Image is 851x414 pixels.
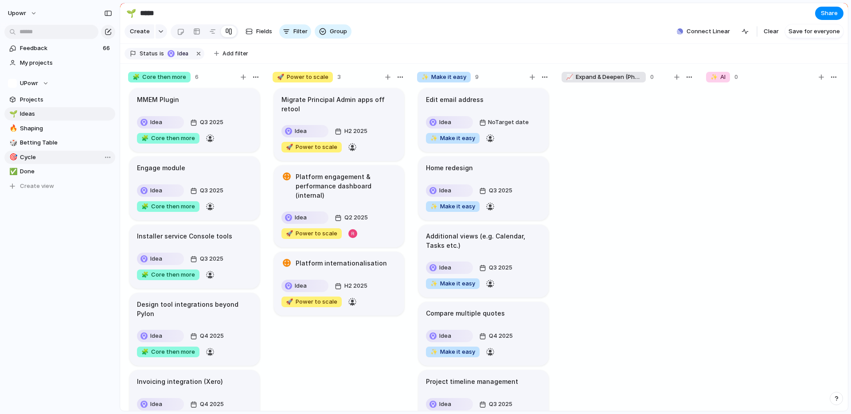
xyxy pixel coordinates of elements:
span: Filter [293,27,308,36]
button: Idea [279,124,331,138]
span: 🧩 [141,134,148,141]
button: 🎯 [8,153,17,162]
span: Q4 2025 [198,399,226,410]
h1: Invoicing integration (Xero) [137,377,223,387]
button: 🚀Power to scale [279,140,344,154]
button: Add filter [209,47,254,60]
button: H2 2025 [332,124,372,138]
button: ✨Make it easy [424,277,482,291]
button: 🔥 [8,124,17,133]
div: MMEM PluginIdeaQ3 2025🧩Core then more [129,88,260,152]
button: 🧩Core then more [135,268,202,282]
button: Create [125,24,154,39]
span: Projects [20,95,112,104]
button: Q3 2025 [477,397,517,411]
span: H2 2025 [342,126,370,137]
span: 0 [734,73,738,82]
div: Edit email addressIdeaNoTarget date✨Make it easy [418,88,549,152]
button: Idea [135,252,186,266]
button: Connect Linear [673,25,734,38]
h1: Migrate Principal Admin apps off retool [281,95,397,113]
button: Clear [760,24,782,39]
a: Projects [4,93,115,106]
span: 🚀 [286,143,293,150]
span: UPowr [20,79,38,88]
span: Idea [295,213,307,222]
span: Q3 2025 [198,254,226,264]
button: Q4 2025 [188,329,228,343]
h1: Project timeline management [426,377,518,387]
span: Fields [256,27,272,36]
span: Q2 2025 [342,212,370,223]
span: Power to scale [286,143,337,152]
button: Idea [165,49,193,59]
span: Core then more [133,73,186,82]
span: Core then more [141,134,195,143]
button: Idea [424,115,475,129]
button: Idea [424,397,475,411]
span: Create view [20,182,54,191]
span: Idea [439,186,451,195]
div: 🎲 [9,138,16,148]
span: Idea [439,332,451,340]
button: Idea [135,397,186,411]
span: Idea [439,263,451,272]
span: Core then more [141,270,195,279]
button: 🌱 [8,109,17,118]
button: Q3 2025 [477,184,517,198]
button: Group [315,24,351,39]
span: Power to scale [286,229,337,238]
div: Installer service Console toolsIdeaQ3 2025🧩Core then more [129,225,260,289]
span: AI [710,73,726,82]
span: Idea [295,281,307,290]
h1: Platform engagement & performance dashboard (internal) [296,172,397,200]
h1: Home redesign [426,163,473,173]
span: Idea [150,332,162,340]
a: 🌱Ideas [4,107,115,121]
button: Idea [135,115,186,129]
span: Power to scale [277,73,328,82]
button: Idea [424,329,475,343]
span: Connect Linear [687,27,730,36]
span: Q3 2025 [487,399,515,410]
span: 0 [650,73,654,82]
a: Feedback66 [4,42,115,55]
span: 🧩 [133,73,140,80]
span: 3 [337,73,341,82]
span: 6 [195,73,199,82]
button: 🧩Core then more [135,199,202,214]
button: Idea [424,184,475,198]
button: 🌱 [124,6,138,20]
span: My projects [20,59,112,67]
button: is [158,49,166,59]
span: ✨ [430,348,437,355]
button: Save for everyone [785,24,843,39]
span: Add filter [223,50,248,58]
div: 🔥 [9,123,16,133]
span: 🧩 [141,348,148,355]
span: Status [140,50,158,58]
span: Feedback [20,44,100,53]
span: is [160,50,164,58]
span: Group [330,27,347,36]
a: 🔥Shaping [4,122,115,135]
button: Idea [424,261,475,275]
button: Share [815,7,843,20]
span: Make it easy [430,279,475,288]
h1: Engage module [137,163,185,173]
span: Q4 2025 [487,331,515,341]
span: Share [821,9,838,18]
h1: Installer service Console tools [137,231,232,241]
span: Ideas [20,109,112,118]
span: Q4 2025 [198,331,226,341]
h1: Edit email address [426,95,484,105]
button: ✨Make it easy [424,199,482,214]
div: Design tool integrations beyond PylonIdeaQ4 2025🧩Core then more [129,293,260,366]
span: Make it easy [422,73,466,82]
span: Betting Table [20,138,112,147]
span: Clear [764,27,779,36]
h1: Platform internationalisation [296,258,387,268]
div: Platform internationalisationIdeaH2 2025🚀Power to scale [274,252,404,316]
span: 🚀 [286,230,293,237]
div: Migrate Principal Admin apps off retoolIdeaH2 2025🚀Power to scale [274,88,404,161]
